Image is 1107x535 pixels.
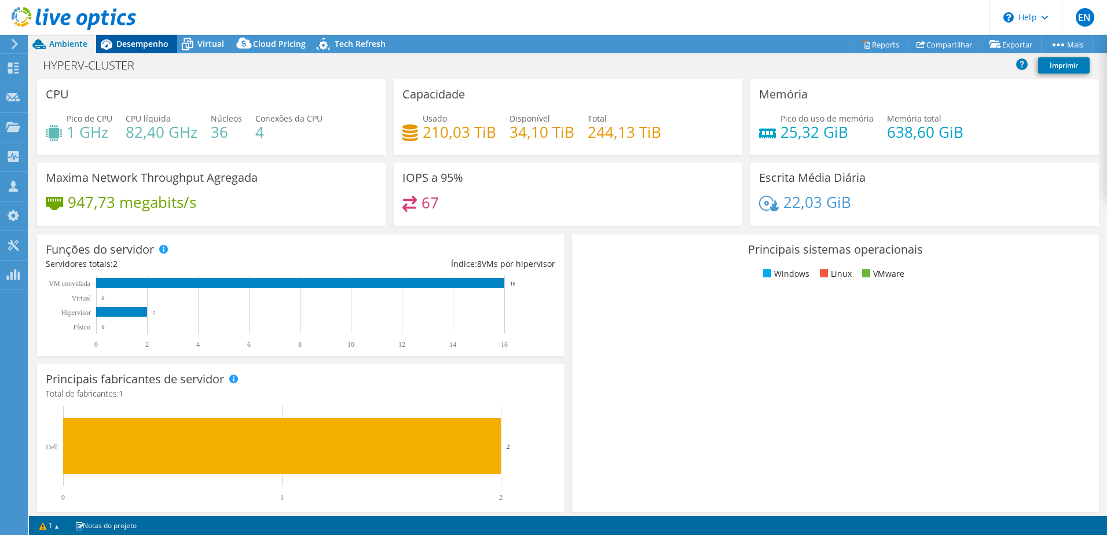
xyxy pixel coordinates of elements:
[421,196,439,209] h4: 67
[61,309,91,317] text: Hipervisor
[402,88,465,101] h3: Capacidade
[853,35,908,53] a: Reports
[449,340,456,349] text: 14
[780,126,874,138] h4: 25,32 GiB
[211,113,242,124] span: Núcleos
[49,280,90,288] text: VM convidada
[908,35,981,53] a: Compartilhar
[46,387,555,400] h4: Total de fabricantes:
[1076,8,1094,27] span: EN
[67,113,112,124] span: Pico de CPU
[211,126,242,138] h4: 36
[335,38,386,49] span: Tech Refresh
[780,113,874,124] span: Pico do uso de memória
[38,59,152,72] h1: HYPERV-CLUSTER
[46,258,300,270] div: Servidores totais:
[477,258,482,269] span: 8
[126,113,171,124] span: CPU líquida
[588,113,607,124] span: Total
[347,340,354,349] text: 10
[197,38,224,49] span: Virtual
[402,171,463,184] h3: IOPS a 95%
[509,113,550,124] span: Disponível
[67,126,112,138] h4: 1 GHz
[247,340,251,349] text: 6
[255,113,322,124] span: Conexões da CPU
[46,373,224,386] h3: Principais fabricantes de servidor
[581,243,1090,256] h3: Principais sistemas operacionais
[253,38,306,49] span: Cloud Pricing
[61,493,65,501] text: 0
[31,518,67,533] a: 1
[46,243,154,256] h3: Funções do servidor
[423,126,496,138] h4: 210,03 TiB
[300,258,555,270] div: Índice: VMs por hipervisor
[398,340,405,349] text: 12
[72,294,91,302] text: Virtual
[116,38,168,49] span: Desempenho
[1041,35,1093,53] a: Mais
[760,267,809,280] li: Windows
[102,295,105,301] text: 0
[74,323,90,331] tspan: Físico
[145,340,149,349] text: 2
[298,340,302,349] text: 8
[46,171,258,184] h3: Maxima Network Throughput Agregada
[280,493,284,501] text: 1
[67,518,145,533] a: Notas do projeto
[126,126,197,138] h4: 82,40 GHz
[588,126,661,138] h4: 244,13 TiB
[196,340,200,349] text: 4
[510,281,516,287] text: 16
[509,126,574,138] h4: 34,10 TiB
[49,38,87,49] span: Ambiente
[255,126,322,138] h4: 4
[423,113,447,124] span: Usado
[783,196,851,208] h4: 22,03 GiB
[68,196,196,208] h4: 947,73 megabits/s
[46,88,69,101] h3: CPU
[859,267,904,280] li: VMware
[94,340,98,349] text: 0
[499,493,503,501] text: 2
[153,310,156,316] text: 2
[887,113,941,124] span: Memória total
[46,443,58,451] text: Dell
[887,126,963,138] h4: 638,60 GiB
[507,443,510,450] text: 2
[501,340,508,349] text: 16
[759,88,808,101] h3: Memória
[1003,12,1014,23] svg: \n
[1038,57,1090,74] a: Imprimir
[981,35,1042,53] a: Exportar
[113,258,118,269] span: 2
[759,171,866,184] h3: Escrita Média Diária
[817,267,852,280] li: Linux
[119,388,123,399] span: 1
[102,324,105,330] text: 0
